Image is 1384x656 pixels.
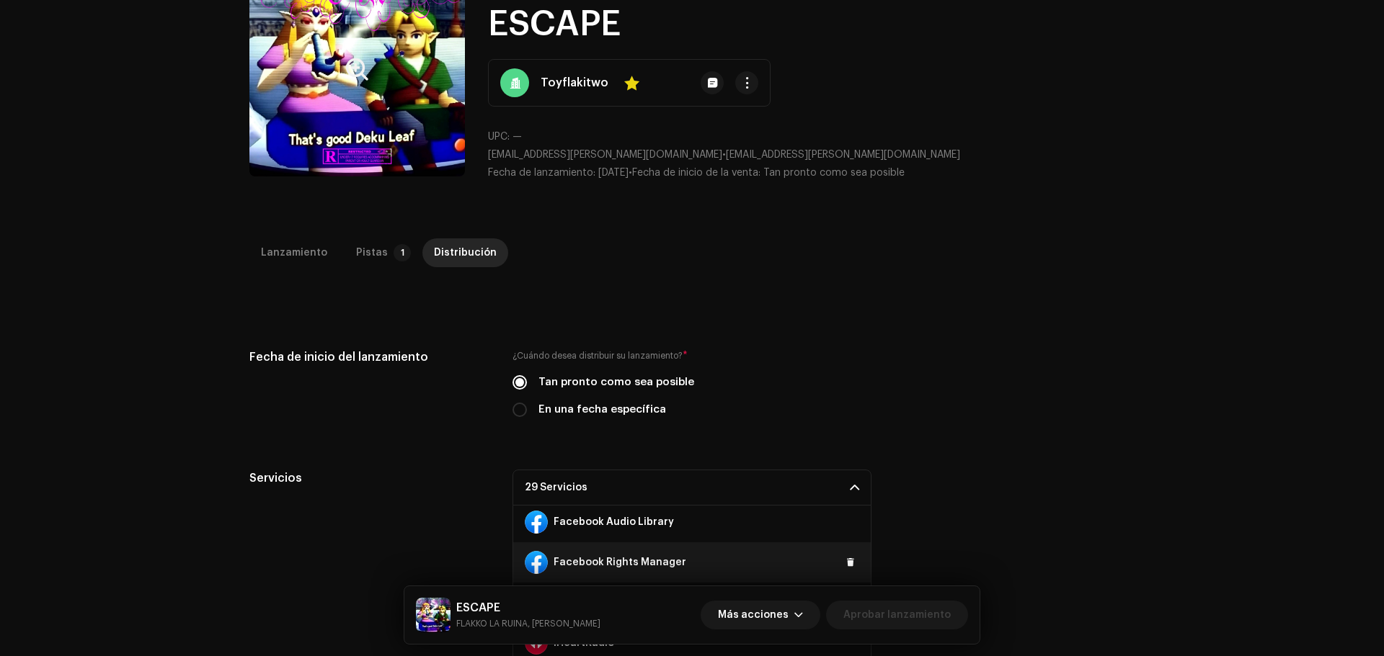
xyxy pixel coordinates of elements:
div: Distribución [434,238,497,267]
strong: Facebook Rights Manager [554,557,686,568]
label: En una fecha específica [538,402,666,418]
span: [EMAIL_ADDRESS][PERSON_NAME][DOMAIN_NAME] [726,150,960,160]
span: • [488,168,632,178]
h5: Fecha de inicio del lanzamiento [249,349,489,366]
p-badge: 1 [394,244,411,261]
h1: ESCAPE [488,1,1135,48]
span: UPC: [488,132,510,142]
span: [EMAIL_ADDRESS][PERSON_NAME][DOMAIN_NAME] [488,150,722,160]
strong: Facebook Audio Library [554,516,674,528]
span: Fecha de inicio de la venta: [632,168,760,178]
span: Fecha de lanzamiento: [488,168,595,178]
p-accordion-header: 29 Servicios [513,469,871,506]
div: Pistas [356,238,388,267]
strong: Toyflakitwo [541,74,608,91]
span: Tan pronto como sea posible [763,168,905,178]
div: Lanzamiento [261,238,327,267]
span: — [513,132,522,142]
span: [DATE] [598,168,629,178]
p: • [488,148,1135,163]
label: Tan pronto como sea posible [538,374,694,390]
small: ¿Cuándo desea distribuir su lanzamiento? [513,349,683,363]
h5: Servicios [249,469,489,487]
